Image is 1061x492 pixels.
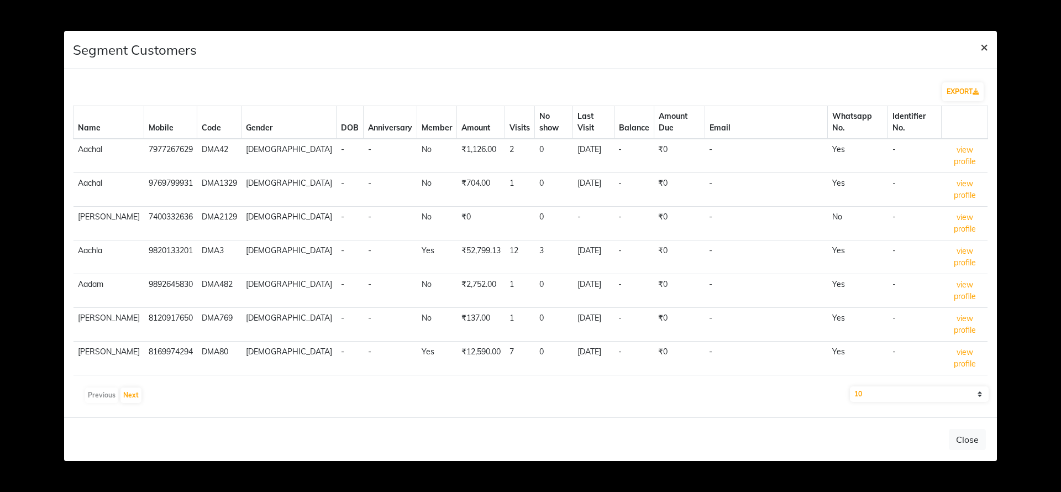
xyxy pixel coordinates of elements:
[241,308,337,342] td: [DEMOGRAPHIC_DATA]
[946,211,983,235] button: view profile
[144,274,197,308] td: 9892645830
[457,240,505,274] td: ₹52,799.13
[144,173,197,207] td: 9769799931
[946,177,983,202] button: view profile
[888,207,942,240] td: -
[505,342,535,375] td: 7
[144,139,197,173] td: 7977267629
[417,106,457,139] th: Member
[828,240,888,274] td: Yes
[614,139,654,173] td: -
[197,106,241,139] th: Code
[573,308,614,342] td: [DATE]
[73,240,144,274] td: Aachla
[614,207,654,240] td: -
[573,240,614,274] td: [DATE]
[828,375,888,409] td: Yes
[144,106,197,139] th: Mobile
[828,308,888,342] td: Yes
[573,139,614,173] td: [DATE]
[457,308,505,342] td: ₹137.00
[457,274,505,308] td: ₹2,752.00
[73,274,144,308] td: Aadam
[144,342,197,375] td: 8169974294
[364,207,417,240] td: -
[535,240,573,274] td: 3
[197,274,241,308] td: DMA482
[888,342,942,375] td: -
[654,308,705,342] td: ₹0
[505,308,535,342] td: 1
[364,240,417,274] td: -
[888,375,942,409] td: -
[705,207,827,240] td: -
[705,274,827,308] td: -
[457,106,505,139] th: Amount
[705,240,827,274] td: -
[241,207,337,240] td: [DEMOGRAPHIC_DATA]
[73,207,144,240] td: [PERSON_NAME]
[144,308,197,342] td: 8120917650
[241,106,337,139] th: Gender
[888,240,942,274] td: -
[417,240,457,274] td: Yes
[505,240,535,274] td: 12
[614,173,654,207] td: -
[654,173,705,207] td: ₹0
[337,207,364,240] td: -
[144,375,197,409] td: 7021701621
[197,342,241,375] td: DMA80
[337,274,364,308] td: -
[73,375,144,409] td: Aadnya
[654,207,705,240] td: ₹0
[241,274,337,308] td: [DEMOGRAPHIC_DATA]
[573,342,614,375] td: [DATE]
[417,173,457,207] td: No
[364,375,417,409] td: -
[573,274,614,308] td: [DATE]
[535,274,573,308] td: 0
[364,308,417,342] td: -
[535,106,573,139] th: No show
[337,375,364,409] td: -
[337,342,364,375] td: -
[654,106,705,139] th: Amount Due
[197,207,241,240] td: DMA2129
[654,240,705,274] td: ₹0
[535,342,573,375] td: 0
[946,245,983,269] button: view profile
[364,139,417,173] td: -
[457,342,505,375] td: ₹12,590.00
[946,380,983,404] button: view profile
[457,173,505,207] td: ₹704.00
[505,139,535,173] td: 2
[457,139,505,173] td: ₹1,126.00
[337,173,364,207] td: -
[535,207,573,240] td: 0
[241,342,337,375] td: [DEMOGRAPHIC_DATA]
[535,139,573,173] td: 0
[980,38,988,55] span: ×
[654,342,705,375] td: ₹0
[417,342,457,375] td: Yes
[73,40,197,60] h4: Segment Customers
[197,375,241,409] td: DMA989
[364,173,417,207] td: -
[364,106,417,139] th: Anniversary
[946,279,983,303] button: view profile
[888,139,942,173] td: -
[888,106,942,139] th: Identifier No.
[120,388,141,403] button: Next
[457,375,505,409] td: ₹1,058.00
[614,274,654,308] td: -
[197,308,241,342] td: DMA769
[942,82,984,101] button: EXPORT
[888,308,942,342] td: -
[654,375,705,409] td: ₹0
[888,274,942,308] td: -
[828,173,888,207] td: Yes
[614,308,654,342] td: -
[946,144,983,168] button: view profile
[573,173,614,207] td: [DATE]
[241,240,337,274] td: [DEMOGRAPHIC_DATA]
